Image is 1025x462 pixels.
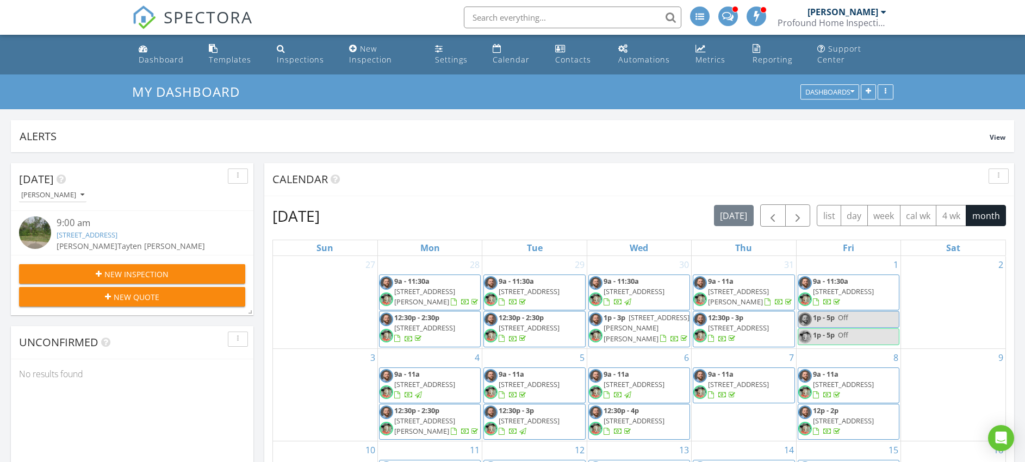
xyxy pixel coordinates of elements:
[813,405,838,415] span: 12p - 2p
[394,369,455,399] a: 9a - 11a [STREET_ADDRESS]
[944,240,962,255] a: Saturday
[368,349,377,366] a: Go to August 3, 2025
[394,276,430,286] span: 9a - 11:30a
[618,54,670,65] div: Automations
[778,17,886,28] div: Profound Home Inspections
[708,276,794,307] a: 9a - 11a [STREET_ADDRESS][PERSON_NAME]
[20,129,990,143] div: Alerts
[394,369,420,379] span: 9a - 11a
[57,230,117,240] a: [STREET_ADDRESS]
[614,39,682,70] a: Automations (Advanced)
[787,349,796,366] a: Go to August 7, 2025
[796,348,900,441] td: Go to August 8, 2025
[57,241,117,251] span: [PERSON_NAME]
[996,349,1005,366] a: Go to August 9, 2025
[484,276,498,290] img: 9ed73be4d7e24a53b2453f5c387157c7_1_201_a.jpeg
[628,240,650,255] a: Wednesday
[996,256,1005,273] a: Go to August 2, 2025
[838,330,848,340] span: Off
[551,39,605,70] a: Contacts
[798,405,812,419] img: 9ed73be4d7e24a53b2453f5c387157c7_1_201_a.jpeg
[693,276,707,290] img: 9ed73be4d7e24a53b2453f5c387157c7_1_201_a.jpeg
[807,7,878,17] div: [PERSON_NAME]
[708,323,769,333] span: [STREET_ADDRESS]
[796,256,900,348] td: Go to August 1, 2025
[273,256,377,348] td: Go to July 27, 2025
[891,256,900,273] a: Go to August 1, 2025
[473,349,482,366] a: Go to August 4, 2025
[813,286,874,296] span: [STREET_ADDRESS]
[394,313,455,343] a: 12:30p - 2:30p [STREET_ADDRESS]
[798,313,812,326] img: 9ed73be4d7e24a53b2453f5c387157c7_1_201_a.jpeg
[604,286,664,296] span: [STREET_ADDRESS]
[132,5,156,29] img: The Best Home Inspection Software - Spectora
[587,256,691,348] td: Go to July 30, 2025
[693,329,707,342] img: image_112524_at_6.08pm.jpeg
[813,276,874,307] a: 9a - 11:30a [STREET_ADDRESS]
[484,313,498,326] img: 9ed73be4d7e24a53b2453f5c387157c7_1_201_a.jpeg
[525,240,545,255] a: Tuesday
[867,205,900,226] button: week
[838,313,848,322] span: Off
[483,311,585,347] a: 12:30p - 2:30p [STREET_ADDRESS]
[19,188,86,203] button: [PERSON_NAME]
[418,240,442,255] a: Monday
[695,54,725,65] div: Metrics
[798,367,899,403] a: 9a - 11a [STREET_ADDRESS]
[499,323,560,333] span: [STREET_ADDRESS]
[693,311,794,347] a: 12:30p - 3p [STREET_ADDRESS]
[604,276,664,307] a: 9a - 11:30a [STREET_ADDRESS]
[573,256,587,273] a: Go to July 29, 2025
[886,441,900,459] a: Go to August 15, 2025
[813,330,835,340] span: 1p - 5p
[394,405,480,436] a: 12:30p - 2:30p [STREET_ADDRESS][PERSON_NAME]
[817,43,861,65] div: Support Center
[682,349,691,366] a: Go to August 6, 2025
[499,276,534,286] span: 9a - 11:30a
[813,369,874,399] a: 9a - 11a [STREET_ADDRESS]
[604,379,664,389] span: [STREET_ADDRESS]
[589,292,602,306] img: image_112524_at_6.08pm.jpeg
[782,256,796,273] a: Go to July 31, 2025
[380,276,393,290] img: 9ed73be4d7e24a53b2453f5c387157c7_1_201_a.jpeg
[760,204,786,227] button: Previous month
[604,313,689,343] a: 1p - 3p [STREET_ADDRESS][PERSON_NAME][PERSON_NAME]
[589,276,602,290] img: 9ed73be4d7e24a53b2453f5c387157c7_1_201_a.jpeg
[484,329,498,342] img: image_112524_at_6.08pm.jpeg
[604,313,625,322] span: 1p - 3p
[394,286,455,307] span: [STREET_ADDRESS][PERSON_NAME]
[484,292,498,306] img: image_112524_at_6.08pm.jpeg
[589,313,602,326] img: 9ed73be4d7e24a53b2453f5c387157c7_1_201_a.jpeg
[813,39,891,70] a: Support Center
[499,286,560,296] span: [STREET_ADDRESS]
[380,385,393,399] img: image_112524_at_6.08pm.jpeg
[272,39,336,70] a: Inspections
[604,405,639,415] span: 12:30p - 4p
[798,292,812,306] img: image_112524_at_6.08pm.jpeg
[901,348,1005,441] td: Go to August 9, 2025
[435,54,468,65] div: Settings
[782,441,796,459] a: Go to August 14, 2025
[394,313,439,322] span: 12:30p - 2:30p
[677,441,691,459] a: Go to August 13, 2025
[604,313,689,343] span: [STREET_ADDRESS][PERSON_NAME][PERSON_NAME]
[379,367,481,403] a: 9a - 11a [STREET_ADDRESS]
[139,54,184,65] div: Dashboard
[691,39,740,70] a: Metrics
[813,405,874,436] a: 12p - 2p [STREET_ADDRESS]
[936,205,966,226] button: 4 wk
[19,172,54,186] span: [DATE]
[363,441,377,459] a: Go to August 10, 2025
[499,416,560,426] span: [STREET_ADDRESS]
[394,405,439,415] span: 12:30p - 2:30p
[577,349,587,366] a: Go to August 5, 2025
[493,54,530,65] div: Calendar
[483,367,585,403] a: 9a - 11a [STREET_ADDRESS]
[891,349,900,366] a: Go to August 8, 2025
[21,191,84,199] div: [PERSON_NAME]
[714,205,754,226] button: [DATE]
[708,286,769,307] span: [STREET_ADDRESS][PERSON_NAME]
[380,313,393,326] img: 9ed73be4d7e24a53b2453f5c387157c7_1_201_a.jpeg
[19,216,245,265] a: 9:00 am [STREET_ADDRESS] [PERSON_NAME]Tayten [PERSON_NAME]
[134,39,196,70] a: Dashboard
